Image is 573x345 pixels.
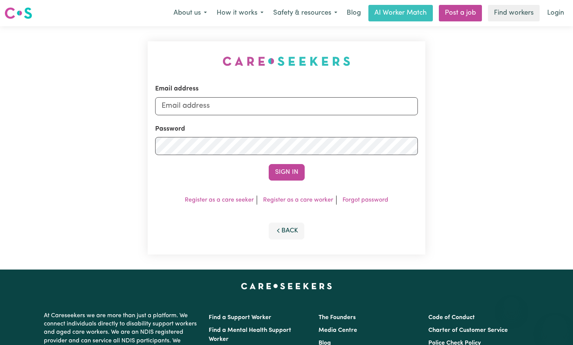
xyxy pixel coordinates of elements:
a: Find workers [488,5,540,21]
button: Safety & resources [268,5,342,21]
img: Careseekers logo [4,6,32,20]
a: Charter of Customer Service [428,327,508,333]
a: Register as a care seeker [185,197,254,203]
a: AI Worker Match [368,5,433,21]
a: Find a Mental Health Support Worker [209,327,291,342]
a: Find a Support Worker [209,315,271,321]
a: Login [543,5,569,21]
button: How it works [212,5,268,21]
button: About us [169,5,212,21]
iframe: Button to launch messaging window [543,315,567,339]
a: Blog [342,5,365,21]
a: The Founders [319,315,356,321]
label: Email address [155,84,199,94]
a: Code of Conduct [428,315,475,321]
input: Email address [155,97,418,115]
a: Careseekers home page [241,283,332,289]
a: Post a job [439,5,482,21]
iframe: Close message [504,297,519,312]
a: Forgot password [343,197,388,203]
a: Register as a care worker [263,197,333,203]
button: Sign In [269,164,305,181]
a: Media Centre [319,327,357,333]
a: Careseekers logo [4,5,32,22]
button: Back [269,223,305,239]
label: Password [155,124,185,134]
